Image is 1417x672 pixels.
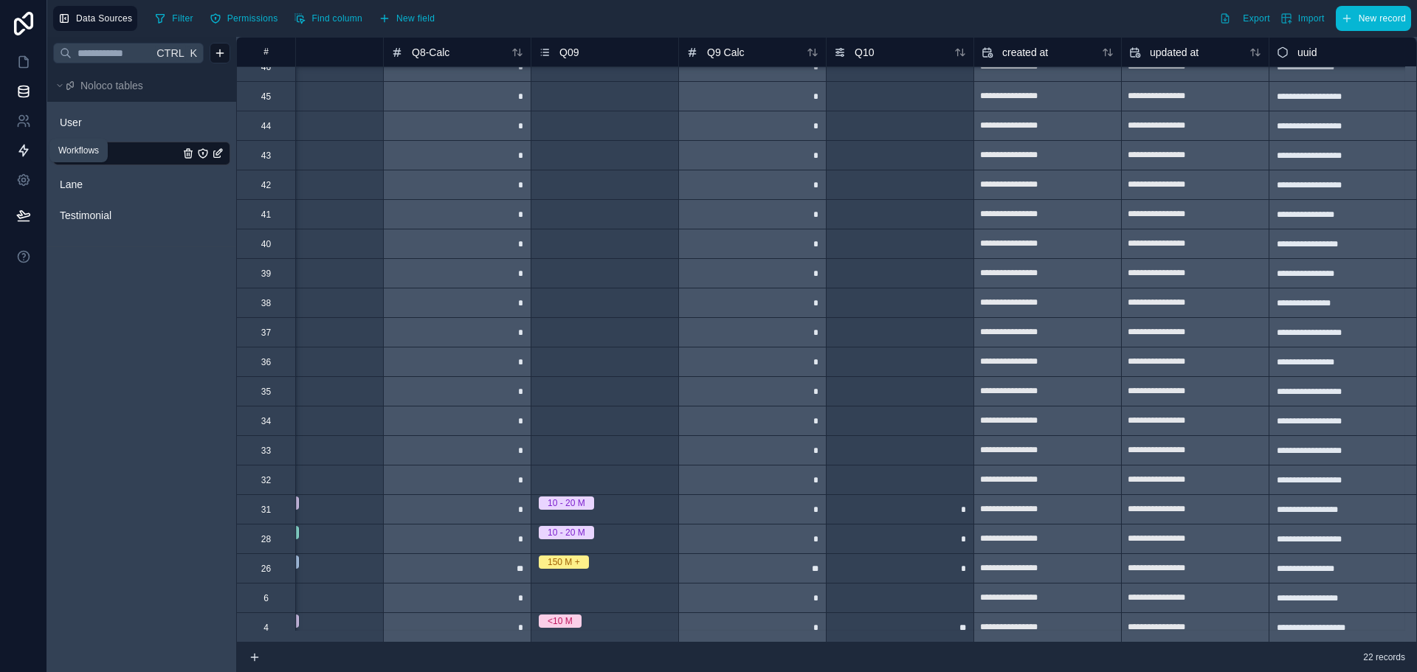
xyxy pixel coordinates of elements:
div: 45 [261,91,271,103]
div: User [53,111,230,134]
span: Q09 [559,45,579,60]
a: Permissions [204,7,289,30]
span: updated at [1150,45,1199,60]
div: Contact [53,142,230,165]
span: Q9 Calc [707,45,745,60]
div: Workflows [58,145,99,156]
span: Q8-Calc [412,45,449,60]
span: K [188,48,199,58]
div: 40 [261,238,271,250]
div: 42 [261,179,271,191]
span: Testimonial [60,208,111,223]
div: 26 [261,563,271,575]
a: Contact [60,146,179,161]
button: Export [1214,6,1275,31]
div: 150 M + [548,555,580,569]
a: User [60,115,179,130]
div: 28 [261,533,271,545]
div: 32 [261,474,271,486]
div: 35 [261,386,271,398]
span: uuid [1297,45,1317,60]
button: Data Sources [53,6,137,31]
span: Find column [311,13,362,24]
button: Permissions [204,7,283,30]
div: 10 - 20 M [548,496,585,510]
div: 37 [261,327,271,339]
button: Filter [149,7,198,30]
div: Testimonial [53,204,230,227]
span: 22 records [1363,651,1405,663]
a: Testimonial [60,208,179,223]
a: New record [1330,6,1411,31]
span: New record [1359,13,1406,24]
div: 44 [261,120,271,132]
span: created at [1002,45,1048,60]
button: Find column [289,7,368,30]
span: Lane [60,177,83,192]
div: 34 [261,415,271,427]
div: # [248,46,284,58]
span: Q10 [855,45,874,60]
span: New field [396,13,435,24]
div: 33 [261,445,271,457]
div: <10 M [548,614,573,628]
span: Noloco tables [80,78,143,93]
div: 39 [261,268,271,280]
div: 31 [261,504,271,516]
div: 6 [263,592,269,604]
span: Export [1243,13,1269,24]
div: 43 [261,150,271,162]
a: Lane [60,177,179,192]
span: User [60,115,82,130]
div: 36 [261,356,271,368]
span: Permissions [227,13,278,24]
div: 10 - 20 M [548,526,585,539]
button: New field [373,7,440,30]
button: Import [1275,6,1330,31]
span: Filter [172,13,193,24]
div: 38 [261,297,271,309]
div: 4 [263,622,269,634]
div: 41 [261,209,271,221]
span: Data Sources [76,13,132,24]
span: Ctrl [156,44,186,62]
span: Import [1298,13,1325,24]
button: New record [1336,6,1411,31]
div: 46 [261,61,271,73]
div: Lane [53,173,230,196]
button: Noloco tables [53,75,221,96]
